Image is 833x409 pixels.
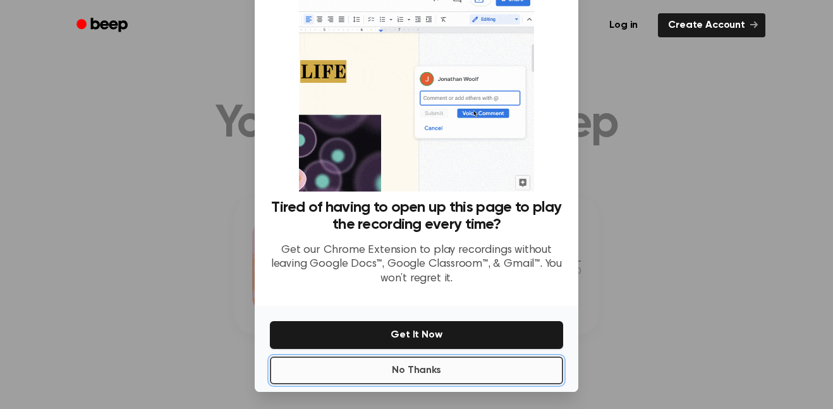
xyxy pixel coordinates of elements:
[270,243,563,286] p: Get our Chrome Extension to play recordings without leaving Google Docs™, Google Classroom™, & Gm...
[270,199,563,233] h3: Tired of having to open up this page to play the recording every time?
[658,13,765,37] a: Create Account
[68,13,139,38] a: Beep
[270,357,563,384] button: No Thanks
[270,321,563,349] button: Get It Now
[597,11,650,40] a: Log in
